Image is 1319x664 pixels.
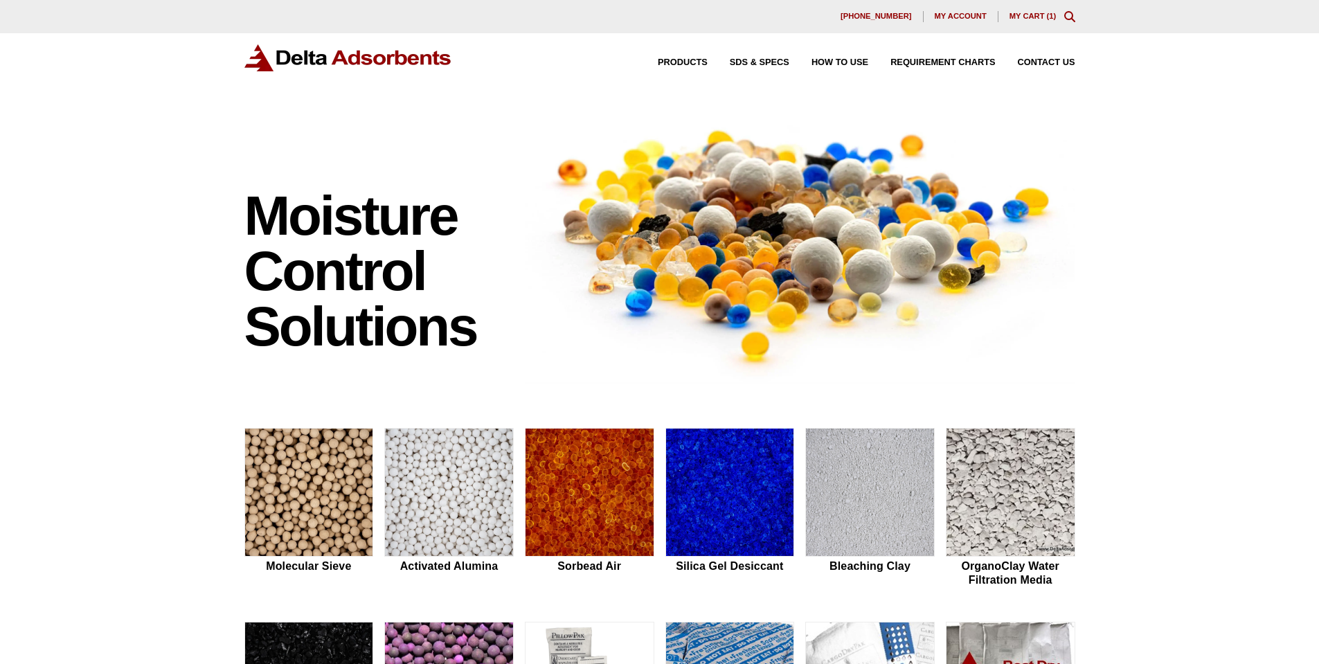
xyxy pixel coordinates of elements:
[658,58,708,67] span: Products
[708,58,789,67] a: SDS & SPECS
[811,58,868,67] span: How to Use
[665,559,795,573] h2: Silica Gel Desiccant
[244,44,452,71] img: Delta Adsorbents
[789,58,868,67] a: How to Use
[996,58,1075,67] a: Contact Us
[924,11,998,22] a: My account
[946,559,1075,586] h2: OrganoClay Water Filtration Media
[384,559,514,573] h2: Activated Alumina
[244,559,374,573] h2: Molecular Sieve
[829,11,924,22] a: [PHONE_NUMBER]
[841,12,912,20] span: [PHONE_NUMBER]
[525,428,654,589] a: Sorbead Air
[636,58,708,67] a: Products
[868,58,995,67] a: Requirement Charts
[665,428,795,589] a: Silica Gel Desiccant
[1049,12,1053,20] span: 1
[384,428,514,589] a: Activated Alumina
[805,428,935,589] a: Bleaching Clay
[805,559,935,573] h2: Bleaching Clay
[1010,12,1057,20] a: My Cart (1)
[935,12,987,20] span: My account
[244,428,374,589] a: Molecular Sieve
[890,58,995,67] span: Requirement Charts
[525,105,1075,384] img: Image
[1064,11,1075,22] div: Toggle Modal Content
[946,428,1075,589] a: OrganoClay Water Filtration Media
[1018,58,1075,67] span: Contact Us
[525,559,654,573] h2: Sorbead Air
[730,58,789,67] span: SDS & SPECS
[244,188,512,355] h1: Moisture Control Solutions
